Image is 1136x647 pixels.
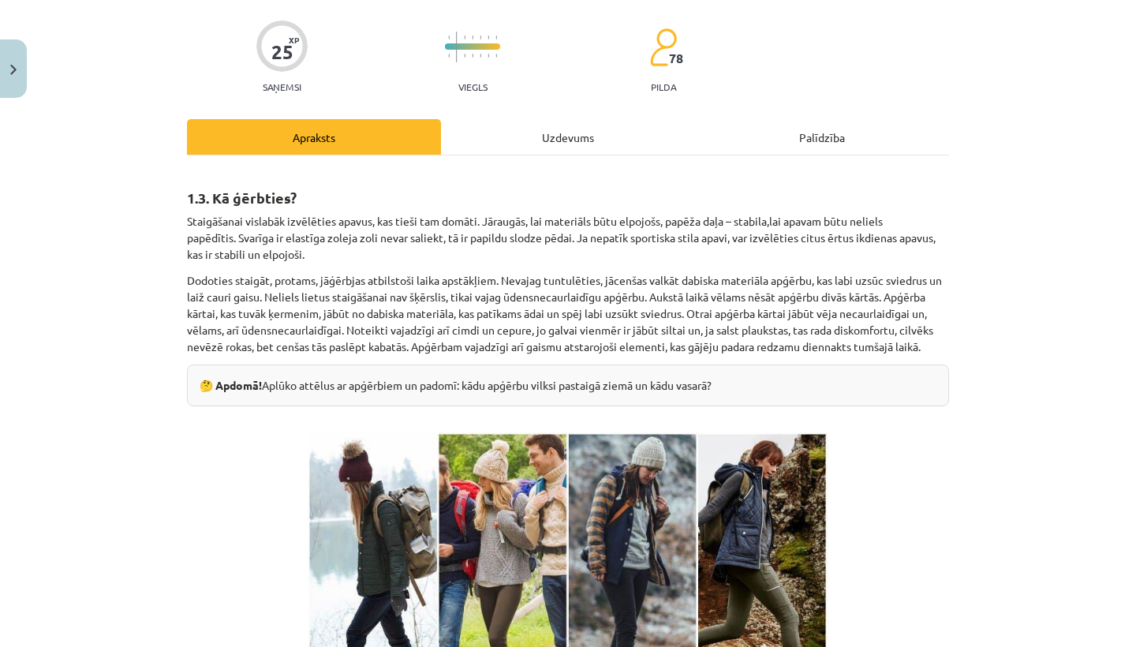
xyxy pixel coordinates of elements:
img: icon-short-line-57e1e144782c952c97e751825c79c345078a6d821885a25fce030b3d8c18986b.svg [448,54,450,58]
img: students-c634bb4e5e11cddfef0936a35e636f08e4e9abd3cc4e673bd6f9a4125e45ecb1.svg [649,28,677,67]
img: icon-short-line-57e1e144782c952c97e751825c79c345078a6d821885a25fce030b3d8c18986b.svg [488,36,489,39]
img: icon-short-line-57e1e144782c952c97e751825c79c345078a6d821885a25fce030b3d8c18986b.svg [495,36,497,39]
div: Palīdzība [695,119,949,155]
div: Apraksts [187,119,441,155]
p: Viegls [458,81,488,92]
div: 25 [271,41,293,63]
b: 🤔 Apdomā! [200,378,262,392]
p: Saņemsi [256,81,308,92]
img: icon-short-line-57e1e144782c952c97e751825c79c345078a6d821885a25fce030b3d8c18986b.svg [480,36,481,39]
p: Dodoties staigāt, protams, jāģērbjas atbilstoši laika apstākļiem. Nevajag tuntulēties, jācenšas v... [187,272,949,355]
span: 78 [669,51,683,65]
img: icon-short-line-57e1e144782c952c97e751825c79c345078a6d821885a25fce030b3d8c18986b.svg [472,36,473,39]
span: XP [289,36,299,44]
img: icon-short-line-57e1e144782c952c97e751825c79c345078a6d821885a25fce030b3d8c18986b.svg [464,36,465,39]
img: icon-short-line-57e1e144782c952c97e751825c79c345078a6d821885a25fce030b3d8c18986b.svg [488,54,489,58]
img: icon-close-lesson-0947bae3869378f0d4975bcd49f059093ad1ed9edebbc8119c70593378902aed.svg [10,65,17,75]
img: icon-short-line-57e1e144782c952c97e751825c79c345078a6d821885a25fce030b3d8c18986b.svg [495,54,497,58]
strong: 1.3. Kā ģērbties? [187,189,297,207]
p: pilda [651,81,676,92]
img: icon-long-line-d9ea69661e0d244f92f715978eff75569469978d946b2353a9bb055b3ed8787d.svg [456,32,458,62]
img: icon-short-line-57e1e144782c952c97e751825c79c345078a6d821885a25fce030b3d8c18986b.svg [448,36,450,39]
p: Staigāšanai vislabāk izvēlēties apavus, kas tieši tam domāti. Jāraugās, lai materiāls būtu elpojo... [187,213,949,263]
div: Uzdevums [441,119,695,155]
img: icon-short-line-57e1e144782c952c97e751825c79c345078a6d821885a25fce030b3d8c18986b.svg [480,54,481,58]
img: icon-short-line-57e1e144782c952c97e751825c79c345078a6d821885a25fce030b3d8c18986b.svg [464,54,465,58]
div: Aplūko attēlus ar apģērbiem un padomī: kādu apģērbu vilksi pastaigā ziemā un kādu vasarā? [187,365,949,406]
img: icon-short-line-57e1e144782c952c97e751825c79c345078a6d821885a25fce030b3d8c18986b.svg [472,54,473,58]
